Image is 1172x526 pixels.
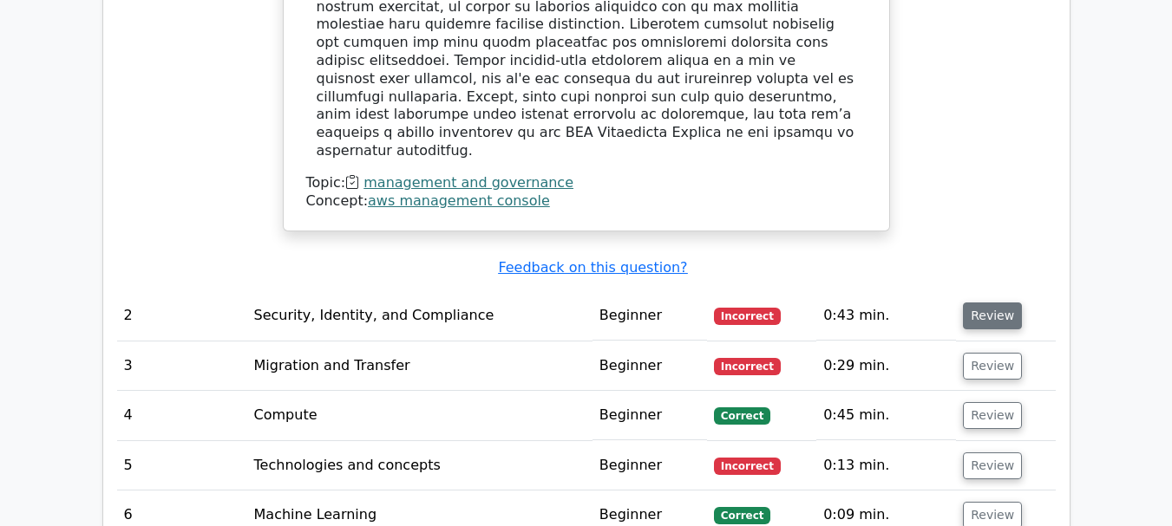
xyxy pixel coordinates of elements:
span: Incorrect [714,358,781,375]
td: Technologies and concepts [247,441,593,490]
td: Security, Identity, and Compliance [247,291,593,341]
td: Beginner [593,441,707,490]
a: Feedback on this question? [498,259,687,276]
td: Migration and Transfer [247,341,593,391]
td: 2 [117,291,247,341]
div: Topic: [306,174,867,192]
td: 0:45 min. [816,391,956,440]
button: Review [963,402,1022,429]
td: 5 [117,441,247,490]
td: 0:13 min. [816,441,956,490]
a: aws management console [368,192,550,209]
td: Beginner [593,291,707,341]
td: Beginner [593,391,707,440]
td: 3 [117,341,247,391]
a: management and governance [363,174,573,191]
span: Correct [714,407,770,425]
td: 4 [117,391,247,440]
span: Incorrect [714,308,781,325]
span: Incorrect [714,458,781,475]
span: Correct [714,507,770,524]
button: Review [963,452,1022,479]
button: Review [963,353,1022,380]
td: Beginner [593,341,707,391]
td: Compute [247,391,593,440]
td: 0:43 min. [816,291,956,341]
button: Review [963,302,1022,329]
td: 0:29 min. [816,341,956,391]
div: Concept: [306,192,867,211]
